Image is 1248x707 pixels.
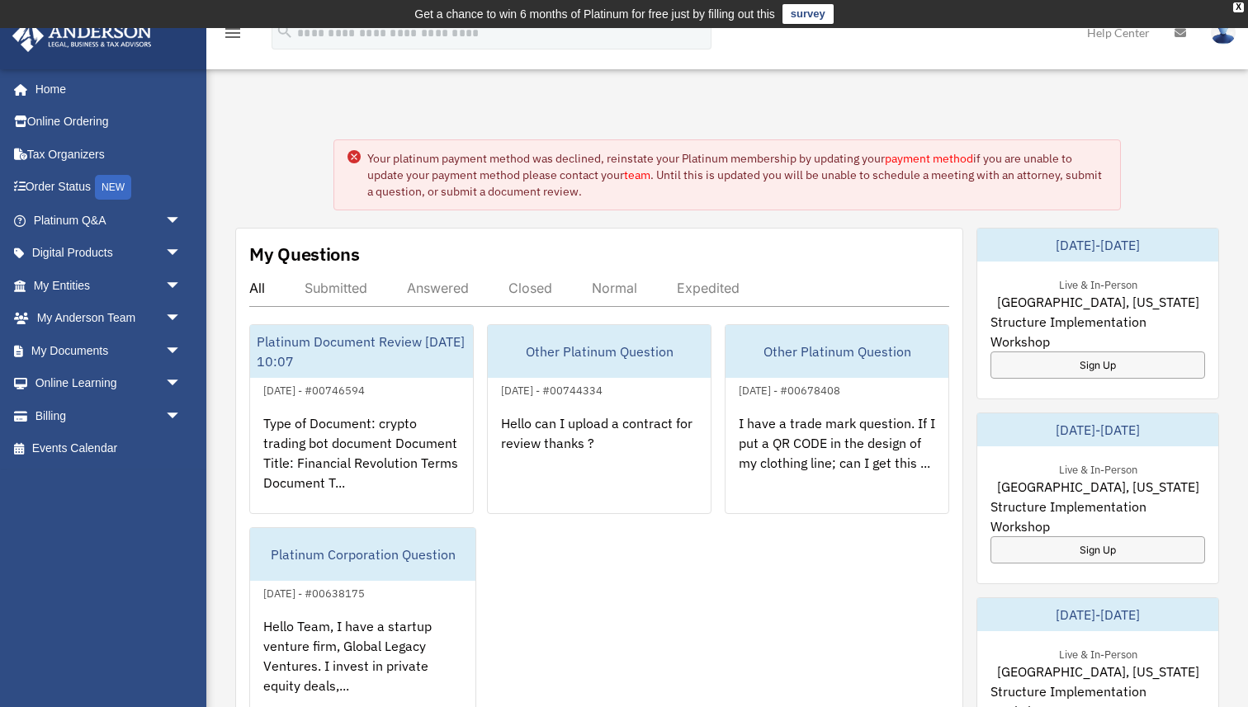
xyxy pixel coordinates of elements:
[12,73,198,106] a: Home
[12,302,206,335] a: My Anderson Teamarrow_drop_down
[725,324,949,514] a: Other Platinum Question[DATE] - #00678408I have a trade mark question. If I put a QR CODE in the ...
[782,4,834,24] a: survey
[223,23,243,43] i: menu
[12,237,206,270] a: Digital Productsarrow_drop_down
[305,280,367,296] div: Submitted
[726,380,853,398] div: [DATE] - #00678408
[250,325,473,378] div: Platinum Document Review [DATE] 10:07
[12,399,206,432] a: Billingarrow_drop_down
[1233,2,1244,12] div: close
[165,237,198,271] span: arrow_drop_down
[677,280,740,296] div: Expedited
[488,400,711,529] div: Hello can I upload a contract for review thanks ?
[7,20,157,52] img: Anderson Advisors Platinum Portal
[990,312,1205,351] span: Structure Implementation Workshop
[624,167,650,182] a: team
[12,432,206,465] a: Events Calendar
[223,29,243,43] a: menu
[249,324,474,514] a: Platinum Document Review [DATE] 10:07[DATE] - #00746594Type of Document: crypto trading bot docum...
[249,280,265,296] div: All
[592,280,637,296] div: Normal
[165,367,198,401] span: arrow_drop_down
[1046,460,1151,477] div: Live & In-Person
[165,302,198,336] span: arrow_drop_down
[250,380,378,398] div: [DATE] - #00746594
[990,536,1205,563] a: Sign Up
[276,22,294,40] i: search
[12,171,206,205] a: Order StatusNEW
[12,269,206,302] a: My Entitiesarrow_drop_down
[250,583,378,601] div: [DATE] - #00638175
[488,325,711,378] div: Other Platinum Question
[1046,275,1151,292] div: Live & In-Person
[990,497,1205,536] span: Structure Implementation Workshop
[165,204,198,238] span: arrow_drop_down
[726,400,948,529] div: I have a trade mark question. If I put a QR CODE in the design of my clothing line; can I get thi...
[165,334,198,368] span: arrow_drop_down
[250,400,473,529] div: Type of Document: crypto trading bot document Document Title: Financial Revolution Terms Document...
[367,150,1107,200] div: Your platinum payment method was declined, reinstate your Platinum membership by updating your if...
[997,662,1199,681] span: [GEOGRAPHIC_DATA], [US_STATE]
[95,175,131,200] div: NEW
[12,204,206,237] a: Platinum Q&Aarrow_drop_down
[997,477,1199,497] span: [GEOGRAPHIC_DATA], [US_STATE]
[487,324,711,514] a: Other Platinum Question[DATE] - #00744334Hello can I upload a contract for review thanks ?
[414,4,775,24] div: Get a chance to win 6 months of Platinum for free just by filling out this
[12,334,206,367] a: My Documentsarrow_drop_down
[250,528,475,581] div: Platinum Corporation Question
[977,413,1218,446] div: [DATE]-[DATE]
[12,138,206,171] a: Tax Organizers
[726,325,948,378] div: Other Platinum Question
[488,380,616,398] div: [DATE] - #00744334
[12,367,206,400] a: Online Learningarrow_drop_down
[165,399,198,433] span: arrow_drop_down
[508,280,552,296] div: Closed
[249,242,360,266] div: My Questions
[1211,21,1236,45] img: User Pic
[12,106,206,139] a: Online Ordering
[997,292,1199,312] span: [GEOGRAPHIC_DATA], [US_STATE]
[1046,644,1151,662] div: Live & In-Person
[885,151,973,166] a: payment method
[977,229,1218,262] div: [DATE]-[DATE]
[977,598,1218,631] div: [DATE]-[DATE]
[165,269,198,303] span: arrow_drop_down
[990,351,1205,379] a: Sign Up
[407,280,469,296] div: Answered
